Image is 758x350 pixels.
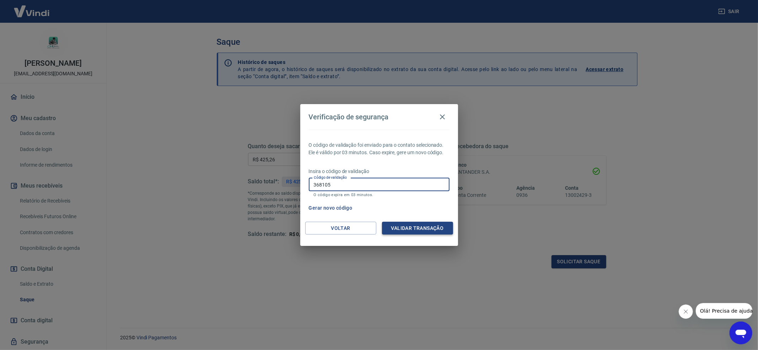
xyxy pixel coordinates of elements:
iframe: Botão para abrir a janela de mensagens [730,322,752,344]
p: O código de validação foi enviado para o contato selecionado. Ele é válido por 03 minutos. Caso e... [309,141,450,156]
h4: Verificação de segurança [309,113,389,121]
button: Voltar [305,222,376,235]
button: Gerar novo código [306,201,355,215]
label: Código de validação [314,175,347,180]
iframe: Fechar mensagem [679,305,693,319]
span: Olá! Precisa de ajuda? [4,5,60,11]
p: O código expira em 03 minutos. [314,193,445,197]
button: Validar transação [382,222,453,235]
p: Insira o código de validação [309,168,450,175]
iframe: Mensagem da empresa [696,303,752,319]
